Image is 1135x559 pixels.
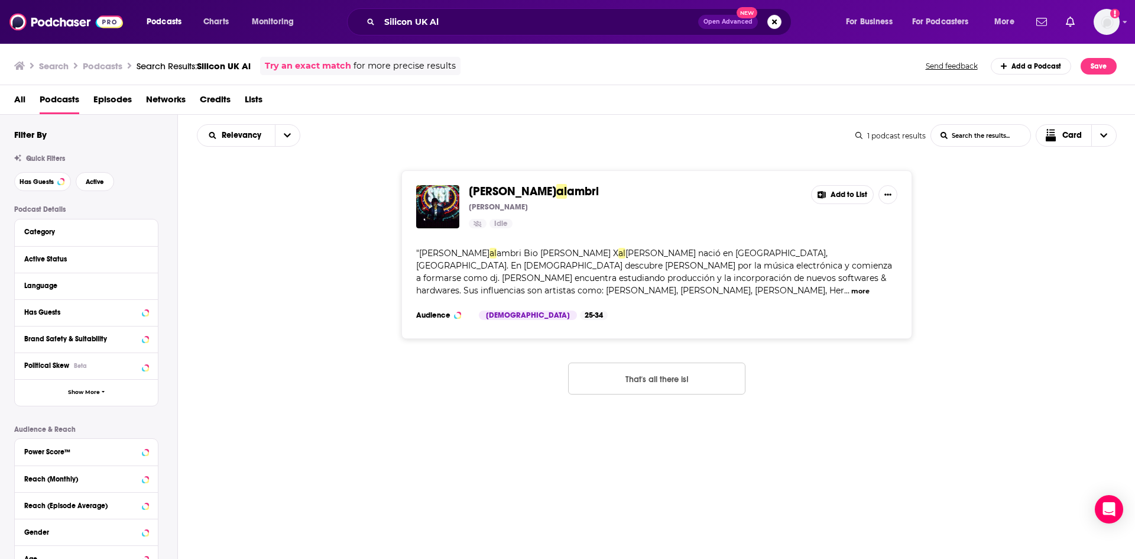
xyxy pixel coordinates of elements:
[222,131,265,140] span: Relevancy
[74,362,87,370] div: Beta
[497,248,618,259] span: ambri Bio [PERSON_NAME] X
[416,311,469,320] h3: Audience
[24,497,148,512] button: Reach (Episode Average)
[24,524,148,539] button: Gender
[26,154,65,163] span: Quick Filters
[1110,9,1120,18] svg: Add a profile image
[252,14,294,30] span: Monitoring
[489,219,513,228] a: Idle
[419,248,489,259] span: [PERSON_NAME]
[197,124,300,147] h2: Choose List sort
[14,425,158,434] p: Audience & Reach
[24,305,148,319] button: Has Guests
[703,19,753,25] span: Open Advanced
[24,282,141,290] div: Language
[14,205,158,214] p: Podcast Details
[922,61,981,71] button: Send feedback
[479,311,577,320] div: [DEMOGRAPHIC_DATA]
[380,12,698,31] input: Search podcasts, credits, & more...
[24,471,148,486] button: Reach (Monthly)
[147,14,181,30] span: Podcasts
[200,90,231,114] a: Credits
[9,11,123,33] img: Podchaser - Follow, Share and Rate Podcasts
[737,7,758,18] span: New
[469,202,528,212] p: [PERSON_NAME]
[354,59,456,73] span: for more precise results
[1062,131,1082,140] span: Card
[416,248,892,296] span: "
[20,179,54,185] span: Has Guests
[245,90,262,114] span: Lists
[24,528,138,537] div: Gender
[416,185,459,228] img: Cristian Xalambri
[469,184,556,199] span: [PERSON_NAME]
[1094,9,1120,35] img: User Profile
[137,60,251,72] a: Search Results:Silicon UK Al
[137,60,251,72] div: Search Results:
[1094,9,1120,35] span: Logged in as ShoutComms
[556,184,567,199] span: al
[14,90,25,114] a: All
[203,14,229,30] span: Charts
[1094,9,1120,35] button: Show profile menu
[358,8,803,35] div: Search podcasts, credits, & more...
[244,12,309,31] button: open menu
[68,389,100,396] span: Show More
[811,185,874,204] button: Add to List
[24,448,138,456] div: Power Score™
[14,172,71,191] button: Has Guests
[416,248,892,296] span: [PERSON_NAME] nació en [GEOGRAPHIC_DATA], [GEOGRAPHIC_DATA]. En [DEMOGRAPHIC_DATA] descubre [PERS...
[991,58,1072,75] a: Add a Podcast
[1032,12,1052,32] a: Show notifications dropdown
[855,131,926,140] div: 1 podcast results
[494,218,508,230] span: Idle
[912,14,969,30] span: For Podcasters
[1061,12,1079,32] a: Show notifications dropdown
[24,444,148,458] button: Power Score™
[24,475,138,483] div: Reach (Monthly)
[1036,124,1117,147] button: Choose View
[14,129,47,140] h2: Filter By
[469,185,599,198] a: [PERSON_NAME]alambri
[846,14,893,30] span: For Business
[197,131,275,140] button: open menu
[76,172,114,191] button: Active
[24,251,148,266] button: Active Status
[851,286,870,296] button: more
[489,248,497,259] span: al
[986,12,1029,31] button: open menu
[568,363,745,395] button: Nothing here.
[567,184,599,199] span: ambri
[24,255,141,263] div: Active Status
[580,311,608,320] div: 25-34
[994,14,1014,30] span: More
[24,502,138,510] div: Reach (Episode Average)
[275,125,300,146] button: open menu
[618,248,625,259] span: al
[24,308,138,316] div: Has Guests
[1095,495,1123,524] div: Open Intercom Messenger
[196,12,236,31] a: Charts
[197,60,251,72] span: Silicon UK Al
[24,361,69,370] span: Political Skew
[1081,58,1117,75] button: Save
[86,179,104,185] span: Active
[265,59,351,73] a: Try an exact match
[93,90,132,114] a: Episodes
[698,15,758,29] button: Open AdvancedNew
[146,90,186,114] a: Networks
[838,12,907,31] button: open menu
[24,331,148,346] a: Brand Safety & Suitability
[24,228,141,236] div: Category
[904,12,986,31] button: open menu
[83,60,122,72] h3: Podcasts
[40,90,79,114] a: Podcasts
[24,278,148,293] button: Language
[24,358,148,373] button: Political SkewBeta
